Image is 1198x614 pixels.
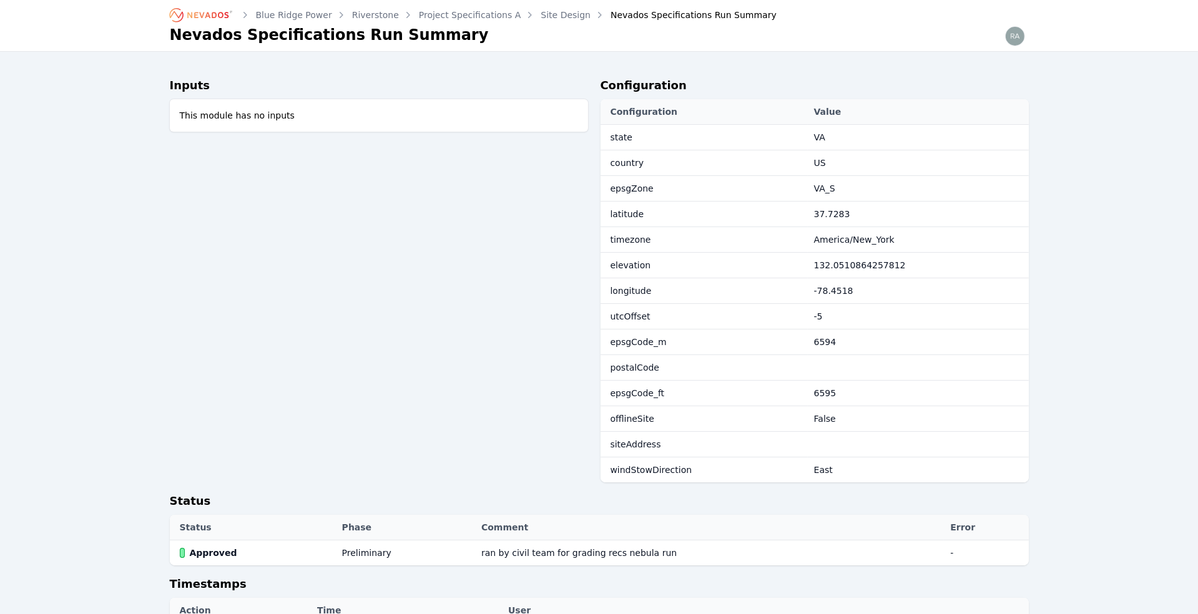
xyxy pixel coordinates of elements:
td: VA_S [808,176,1029,202]
div: Preliminary [342,547,391,559]
th: Phase [336,515,475,540]
nav: Breadcrumb [170,5,777,25]
td: 6595 [808,381,1029,406]
span: postalCode [611,363,660,373]
th: Status [170,515,336,540]
span: country [611,158,644,168]
td: VA [808,125,1029,150]
span: windStowDirection [611,465,692,475]
td: ran by civil team for grading recs nebula run [475,540,944,566]
span: Approved [190,547,237,559]
td: 6594 [808,329,1029,355]
a: Project Specifications A [419,9,521,21]
td: America/New_York [808,227,1029,253]
th: Comment [475,515,944,540]
span: siteAddress [611,439,661,449]
span: latitude [611,209,644,219]
a: Riverstone [352,9,399,21]
h2: Status [170,492,1029,515]
span: state [611,132,632,142]
a: Blue Ridge Power [256,9,332,21]
span: timezone [611,235,651,245]
div: Nevados Specifications Run Summary [593,9,777,21]
span: elevation [611,260,651,270]
h1: Nevados Specifications Run Summary [170,25,489,45]
span: epsgZone [611,183,654,193]
th: Configuration [601,99,808,125]
img: raymond.aber@nevados.solar [1005,26,1025,46]
td: 37.7283 [808,202,1029,227]
span: epsgCode_ft [611,388,665,398]
h2: Configuration [601,77,1029,99]
span: offlineSite [611,414,654,424]
span: epsgCode_m [611,337,667,347]
td: -5 [808,304,1029,329]
span: utcOffset [611,311,651,321]
a: Site Design [541,9,591,21]
td: -78.4518 [808,278,1029,304]
h2: Timestamps [170,575,1029,598]
th: Error [944,515,1028,540]
h2: Inputs [170,77,588,99]
th: Value [808,99,1029,125]
td: - [944,540,1028,566]
span: longitude [611,286,652,296]
div: This module has no inputs [170,99,588,132]
td: 132.0510864257812 [808,253,1029,278]
td: US [808,150,1029,176]
td: False [808,406,1029,432]
td: East [808,457,1029,483]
